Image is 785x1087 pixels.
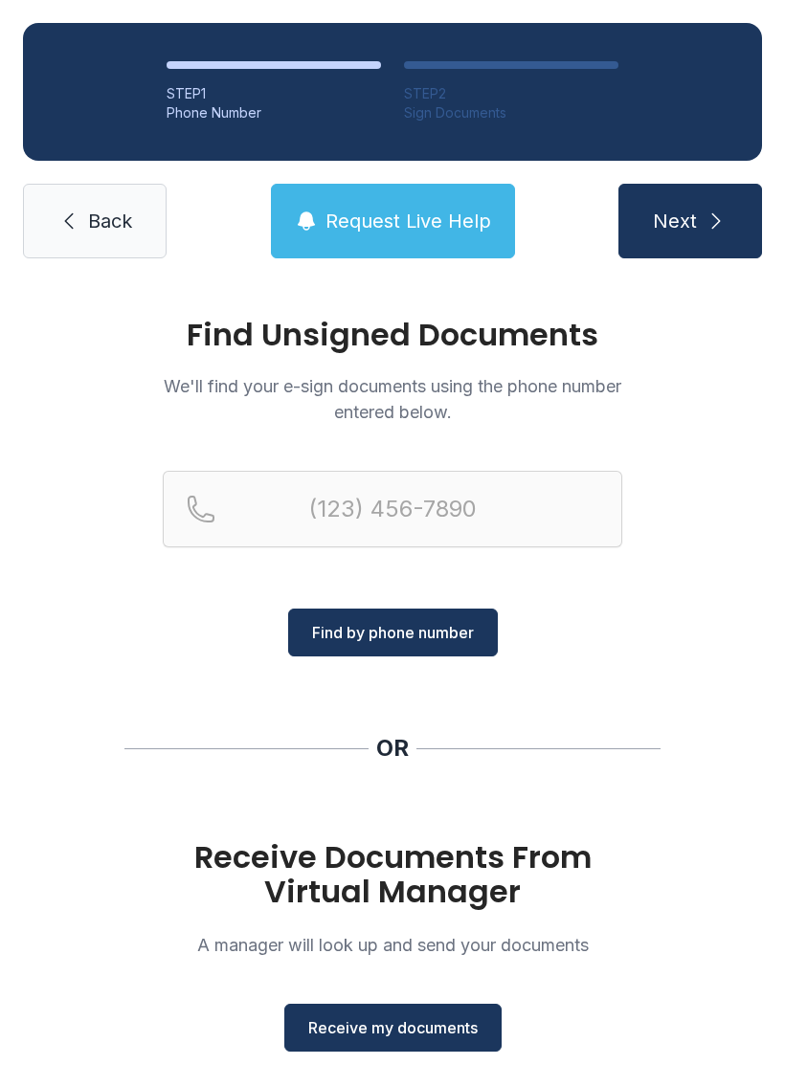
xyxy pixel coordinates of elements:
[167,103,381,122] div: Phone Number
[308,1016,478,1039] span: Receive my documents
[163,840,622,909] h1: Receive Documents From Virtual Manager
[653,208,697,234] span: Next
[404,84,618,103] div: STEP 2
[312,621,474,644] span: Find by phone number
[167,84,381,103] div: STEP 1
[404,103,618,122] div: Sign Documents
[88,208,132,234] span: Back
[163,373,622,425] p: We'll find your e-sign documents using the phone number entered below.
[163,320,622,350] h1: Find Unsigned Documents
[163,932,622,958] p: A manager will look up and send your documents
[163,471,622,547] input: Reservation phone number
[376,733,409,764] div: OR
[325,208,491,234] span: Request Live Help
